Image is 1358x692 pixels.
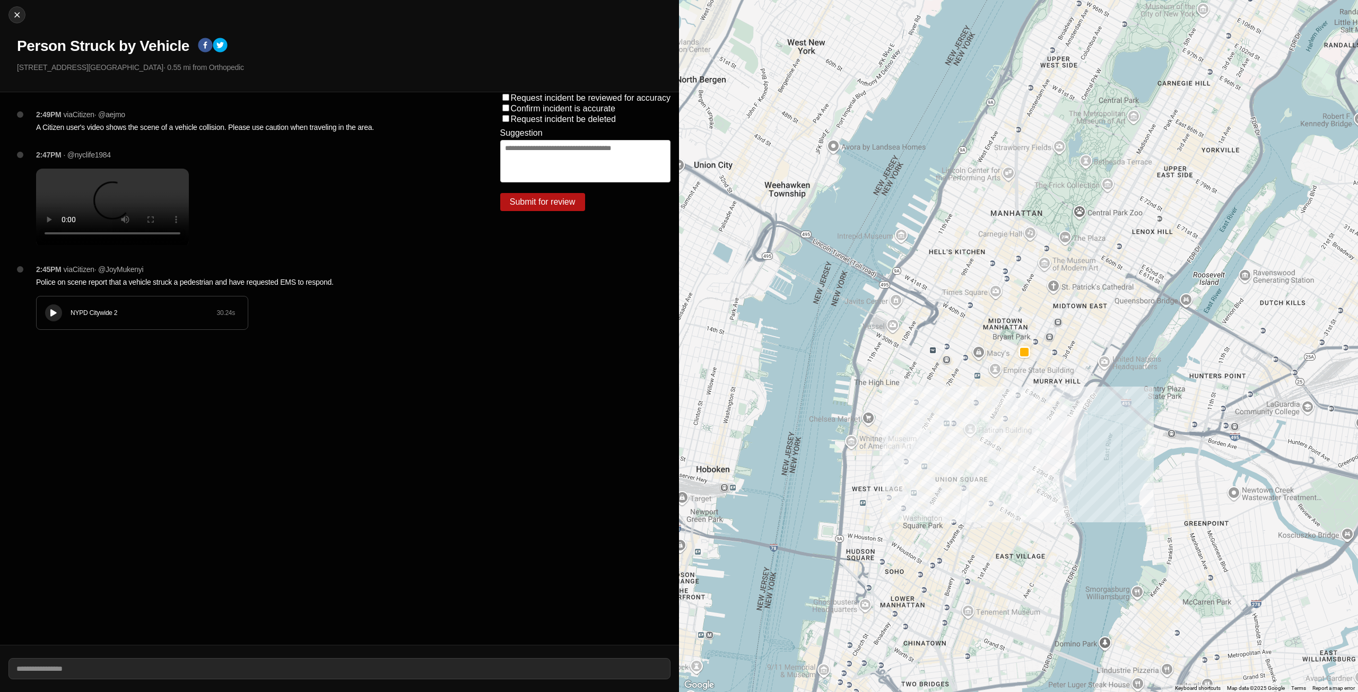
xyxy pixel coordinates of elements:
[1227,685,1285,691] span: Map data ©2025 Google
[36,264,62,275] p: 2:45PM
[17,37,189,56] h1: Person Struck by Vehicle
[511,93,671,102] label: Request incident be reviewed for accuracy
[1175,685,1221,692] button: Keyboard shortcuts
[500,128,543,138] label: Suggestion
[198,38,213,55] button: facebook
[36,150,62,160] p: 2:47PM
[511,104,615,113] label: Confirm incident is accurate
[36,122,458,133] p: A Citizen user's video shows the scene of a vehicle collision. Please use caution when traveling ...
[71,309,216,317] div: NYPD Citywide 2
[12,10,22,20] img: cancel
[216,309,235,317] div: 30.24 s
[682,678,717,692] img: Google
[682,678,717,692] a: Open this area in Google Maps (opens a new window)
[36,277,458,287] p: Police on scene report that a vehicle struck a pedestrian and have requested EMS to respond.
[36,109,62,120] p: 2:49PM
[8,6,25,23] button: cancel
[1291,685,1306,691] a: Terms (opens in new tab)
[64,109,125,120] p: via Citizen · @ aejmo
[213,38,228,55] button: twitter
[1312,685,1355,691] a: Report a map error
[511,115,616,124] label: Request incident be deleted
[64,264,144,275] p: via Citizen · @ JoyMukenyi
[500,193,585,211] button: Submit for review
[17,62,671,73] p: [STREET_ADDRESS][GEOGRAPHIC_DATA] · 0.55 mi from Orthopedic
[64,150,111,160] p: · @nyclife1984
